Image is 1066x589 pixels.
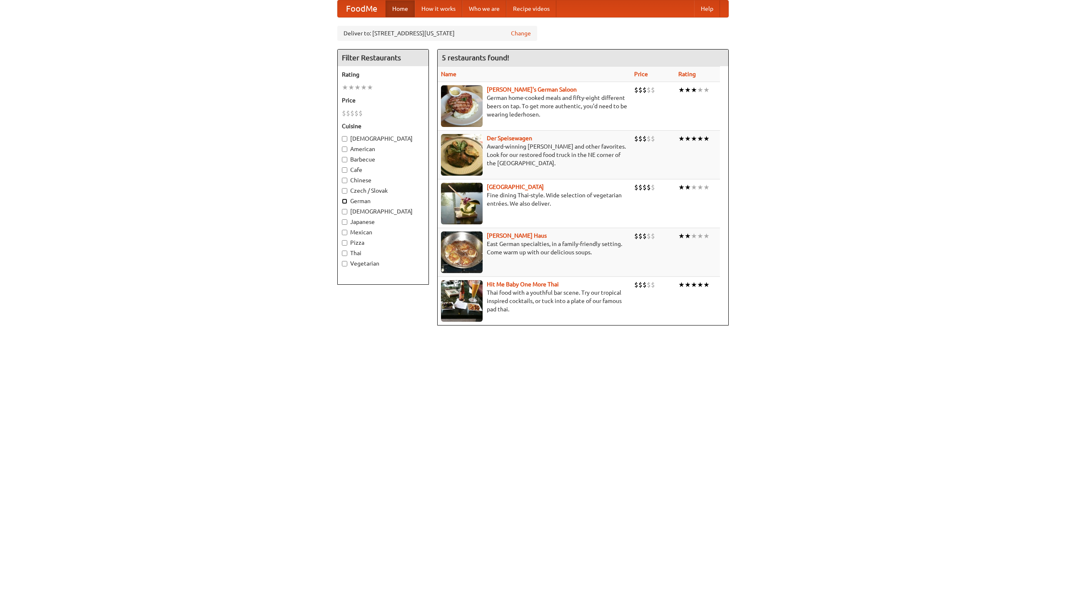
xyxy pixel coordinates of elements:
b: Hit Me Baby One More Thai [487,281,559,288]
b: Der Speisewagen [487,135,532,142]
input: Vegetarian [342,261,347,266]
ng-pluralize: 5 restaurants found! [442,54,509,62]
input: Barbecue [342,157,347,162]
a: Price [634,71,648,77]
li: $ [647,134,651,143]
li: $ [638,183,643,192]
img: speisewagen.jpg [441,134,483,176]
p: Thai food with a youthful bar scene. Try our tropical inspired cocktails, or tuck into a plate of... [441,288,628,313]
p: East German specialties, in a family-friendly setting. Come warm up with our delicious soups. [441,240,628,256]
input: American [342,147,347,152]
li: ★ [678,183,685,192]
p: Award-winning [PERSON_NAME] and other favorites. Look for our restored food truck in the NE corne... [441,142,628,167]
li: $ [651,85,655,94]
a: Rating [678,71,696,77]
img: satay.jpg [441,183,483,224]
input: German [342,199,347,204]
input: [DEMOGRAPHIC_DATA] [342,209,347,214]
li: $ [634,231,638,241]
li: ★ [367,83,373,92]
li: ★ [691,134,697,143]
img: kohlhaus.jpg [441,231,483,273]
input: Japanese [342,219,347,225]
li: ★ [685,231,691,241]
label: Thai [342,249,424,257]
li: $ [647,183,651,192]
p: Fine dining Thai-style. Wide selection of vegetarian entrées. We also deliver. [441,191,628,208]
li: ★ [685,183,691,192]
a: [PERSON_NAME]'s German Saloon [487,86,577,93]
li: $ [638,134,643,143]
label: German [342,197,424,205]
li: ★ [703,231,710,241]
label: Czech / Slovak [342,186,424,195]
li: $ [638,280,643,289]
img: esthers.jpg [441,85,483,127]
a: Help [694,0,720,17]
li: ★ [697,134,703,143]
label: Japanese [342,218,424,226]
li: ★ [342,83,348,92]
li: $ [638,85,643,94]
li: ★ [678,280,685,289]
li: ★ [678,134,685,143]
li: ★ [348,83,354,92]
li: $ [643,183,647,192]
label: American [342,145,424,153]
label: Cafe [342,166,424,174]
li: ★ [691,231,697,241]
li: ★ [697,231,703,241]
li: ★ [678,85,685,94]
li: ★ [697,183,703,192]
a: [PERSON_NAME] Haus [487,232,547,239]
a: Who we are [462,0,506,17]
input: Mexican [342,230,347,235]
li: $ [634,134,638,143]
li: ★ [691,280,697,289]
label: [DEMOGRAPHIC_DATA] [342,134,424,143]
label: Barbecue [342,155,424,164]
li: ★ [703,280,710,289]
li: ★ [691,85,697,94]
li: $ [647,85,651,94]
li: ★ [361,83,367,92]
h5: Price [342,96,424,104]
a: FoodMe [338,0,386,17]
li: ★ [697,280,703,289]
li: $ [647,280,651,289]
li: $ [634,85,638,94]
h5: Cuisine [342,122,424,130]
li: $ [354,109,359,118]
li: ★ [703,183,710,192]
input: Czech / Slovak [342,188,347,194]
li: ★ [354,83,361,92]
li: ★ [697,85,703,94]
b: [GEOGRAPHIC_DATA] [487,184,544,190]
label: Chinese [342,176,424,184]
li: $ [634,280,638,289]
h5: Rating [342,70,424,79]
li: $ [342,109,346,118]
li: $ [651,231,655,241]
li: ★ [685,134,691,143]
li: $ [651,183,655,192]
li: ★ [685,85,691,94]
li: $ [651,134,655,143]
h4: Filter Restaurants [338,50,428,66]
input: Cafe [342,167,347,173]
li: $ [350,109,354,118]
li: $ [346,109,350,118]
label: Mexican [342,228,424,236]
input: Thai [342,251,347,256]
li: ★ [691,183,697,192]
li: $ [643,280,647,289]
label: Pizza [342,239,424,247]
li: $ [643,231,647,241]
input: Chinese [342,178,347,183]
div: Deliver to: [STREET_ADDRESS][US_STATE] [337,26,537,41]
a: Home [386,0,415,17]
a: Recipe videos [506,0,556,17]
input: Pizza [342,240,347,246]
